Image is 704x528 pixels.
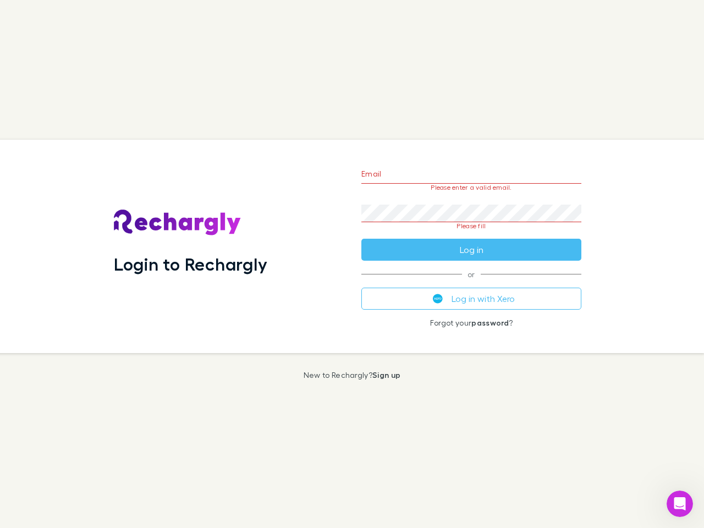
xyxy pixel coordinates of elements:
[361,222,581,230] p: Please fill
[361,288,581,310] button: Log in with Xero
[471,318,509,327] a: password
[114,254,267,274] h1: Login to Rechargly
[372,370,400,380] a: Sign up
[361,184,581,191] p: Please enter a valid email.
[361,274,581,274] span: or
[114,210,241,236] img: Rechargly's Logo
[667,491,693,517] iframe: Intercom live chat
[304,371,401,380] p: New to Rechargly?
[361,239,581,261] button: Log in
[433,294,443,304] img: Xero's logo
[361,318,581,327] p: Forgot your ?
